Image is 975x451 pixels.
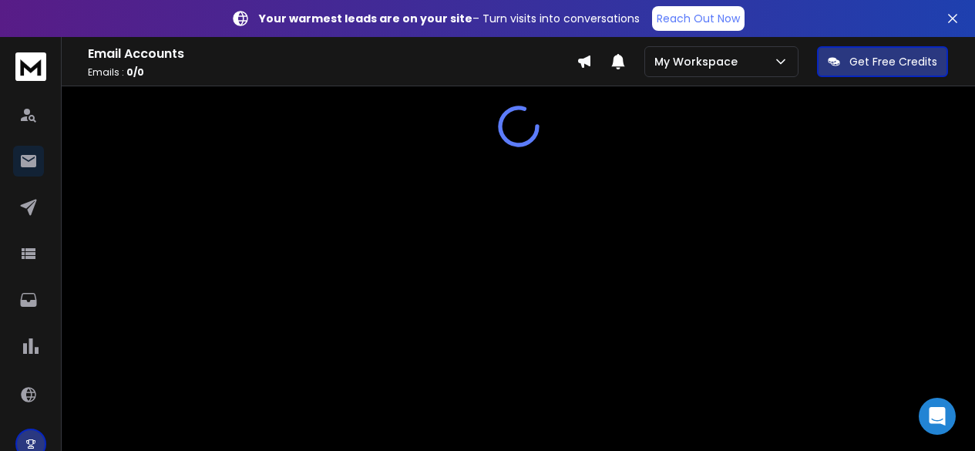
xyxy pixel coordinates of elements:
p: Get Free Credits [849,54,937,69]
a: Reach Out Now [652,6,745,31]
p: Emails : [88,66,577,79]
h1: Email Accounts [88,45,577,63]
button: Get Free Credits [817,46,948,77]
div: Open Intercom Messenger [919,398,956,435]
p: My Workspace [654,54,744,69]
p: – Turn visits into conversations [259,11,640,26]
strong: Your warmest leads are on your site [259,11,472,26]
p: Reach Out Now [657,11,740,26]
span: 0 / 0 [126,66,144,79]
img: logo [15,52,46,81]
